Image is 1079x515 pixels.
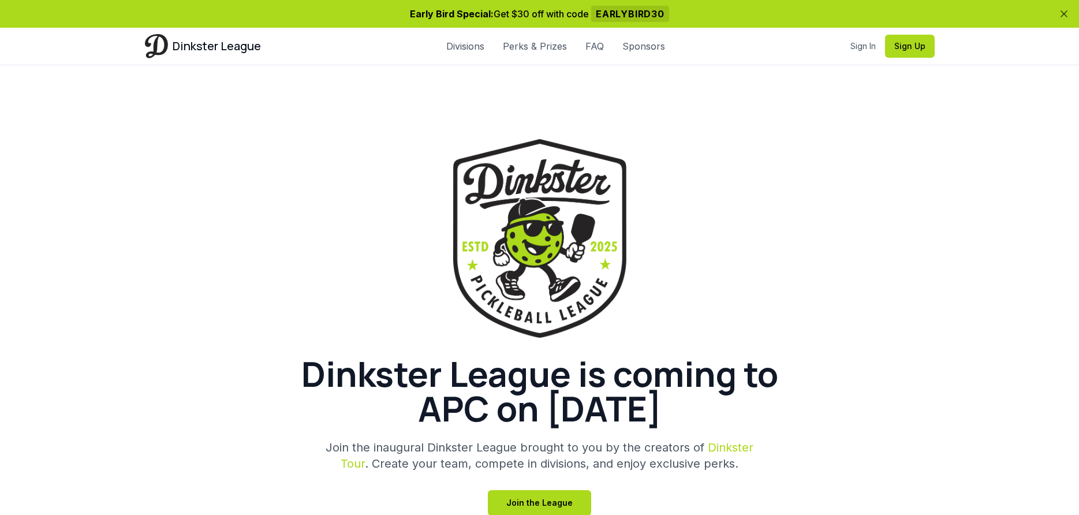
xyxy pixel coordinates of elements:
span: EARLYBIRD30 [591,6,669,22]
a: Divisions [446,39,484,53]
p: Join the inaugural Dinkster League brought to you by the creators of . Create your team, compete ... [318,439,761,472]
a: Perks & Prizes [503,39,567,53]
a: Dinkster League [145,34,261,58]
span: Dinkster League [173,38,261,54]
button: Dismiss banner [1058,8,1070,20]
a: Sponsors [622,39,665,53]
p: Get $30 off with code [145,7,935,21]
a: FAQ [585,39,604,53]
h1: Dinkster League is coming to APC on [DATE] [263,356,817,426]
img: Dinkster [145,34,168,58]
button: Sign Up [885,35,935,58]
img: Dinkster League [453,139,626,338]
span: Early Bird Special: [410,8,494,20]
a: Sign In [850,40,876,52]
